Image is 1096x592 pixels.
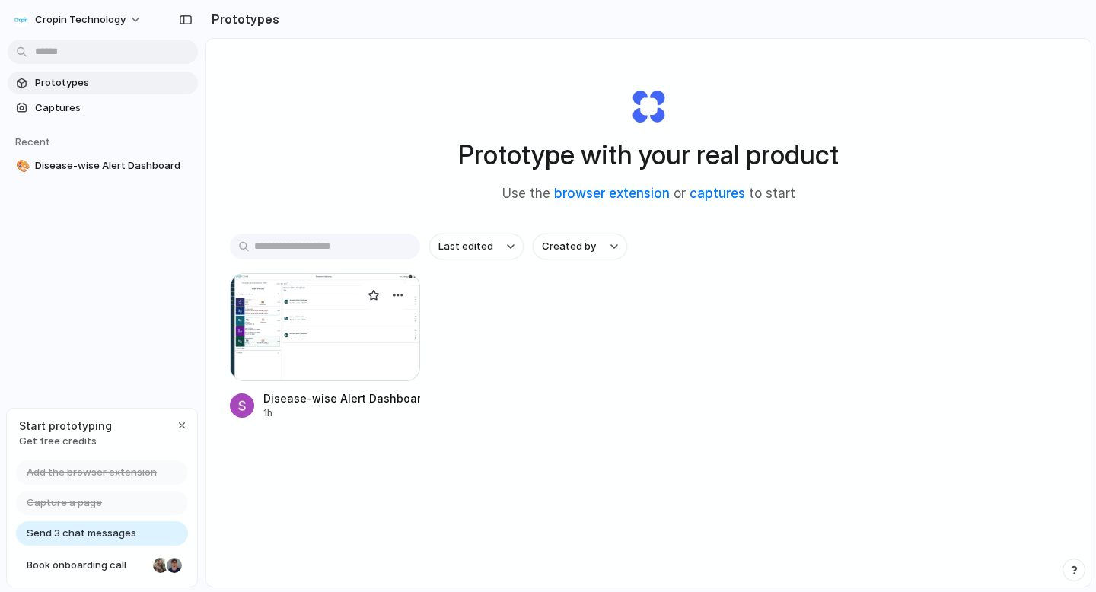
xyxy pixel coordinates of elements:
a: browser extension [554,186,670,201]
span: Add the browser extension [27,465,157,480]
div: Nicole Kubica [151,556,170,574]
a: captures [690,186,745,201]
span: Cropin Technology [35,12,126,27]
span: Send 3 chat messages [27,526,136,541]
a: 🎨Disease-wise Alert Dashboard [8,154,198,177]
a: Prototypes [8,72,198,94]
span: Use the or to start [502,184,795,204]
span: Start prototyping [19,418,112,434]
span: Prototypes [35,75,192,91]
div: Disease-wise Alert Dashboard [263,390,420,406]
span: Book onboarding call [27,558,147,573]
button: Last edited [429,234,524,259]
span: Recent [15,135,50,148]
span: Last edited [438,239,493,254]
button: 🎨 [14,158,29,173]
a: Disease-wise Alert DashboardDisease-wise Alert Dashboard1h [230,273,420,420]
span: Capture a page [27,495,102,511]
span: Created by [542,239,596,254]
div: Christian Iacullo [165,556,183,574]
a: Captures [8,97,198,119]
h2: Prototypes [205,10,279,28]
button: Created by [533,234,627,259]
span: Disease-wise Alert Dashboard [35,158,192,173]
button: Cropin Technology [8,8,149,32]
span: Captures [35,100,192,116]
span: Get free credits [19,434,112,449]
h1: Prototype with your real product [458,135,839,175]
div: 1h [263,406,420,420]
a: Book onboarding call [16,553,188,578]
div: 🎨 [16,158,27,175]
